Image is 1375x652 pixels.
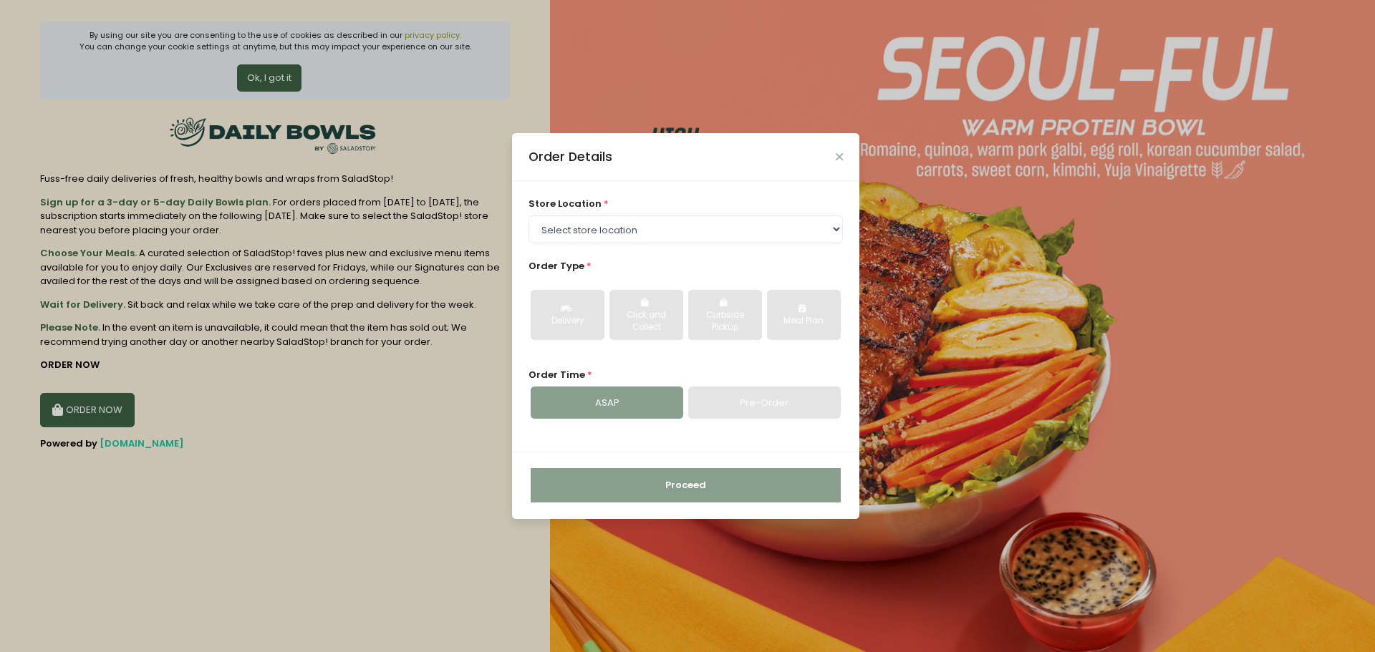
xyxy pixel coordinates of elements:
[531,468,841,502] button: Proceed
[609,290,683,340] button: Click and Collect
[531,290,604,340] button: Delivery
[529,147,612,166] div: Order Details
[529,368,585,381] span: Order Time
[529,197,602,210] span: store location
[767,290,841,340] button: Meal Plan
[529,259,584,273] span: Order Type
[777,315,831,328] div: Meal Plan
[698,309,752,334] div: Curbside Pickup
[619,309,673,334] div: Click and Collect
[836,153,843,160] button: Close
[541,315,594,328] div: Delivery
[688,290,762,340] button: Curbside Pickup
